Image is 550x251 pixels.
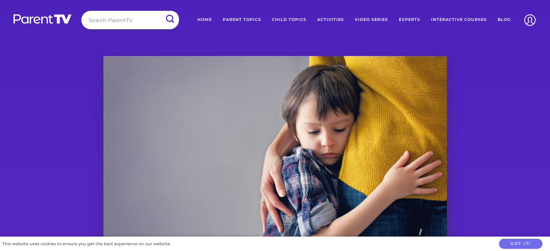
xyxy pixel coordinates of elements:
[267,11,312,29] a: Child Topics
[521,11,539,29] img: Account
[2,240,171,248] div: This website uses cookies to ensure you get the best experience on our website.
[13,14,72,24] img: parenttv-logo-white.4c85aaf.svg
[160,11,179,27] input: Submit
[492,11,516,29] a: Blog
[393,11,426,29] a: Experts
[312,11,349,29] a: Activities
[349,11,393,29] a: Video Series
[217,11,267,29] a: Parent Topics
[81,11,179,29] input: Search ParentTV
[426,11,492,29] a: Interactive Courses
[499,239,542,249] button: Got it!
[192,11,217,29] a: Home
